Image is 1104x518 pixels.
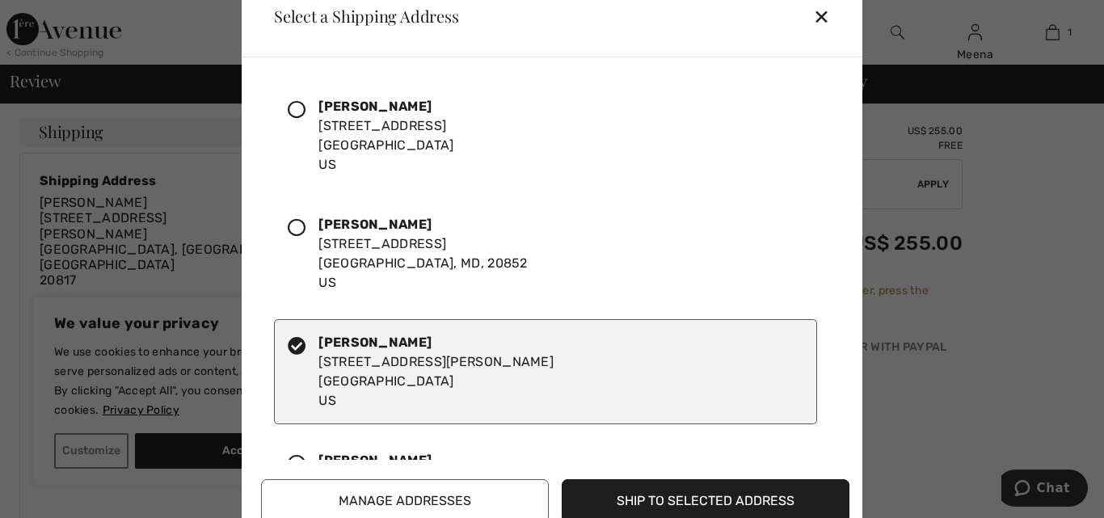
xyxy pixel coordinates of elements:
strong: [PERSON_NAME] [318,335,432,350]
strong: [PERSON_NAME] [318,453,432,468]
span: Chat [36,11,69,26]
div: [STREET_ADDRESS][PERSON_NAME] [GEOGRAPHIC_DATA] US [318,333,554,411]
div: [STREET_ADDRESS] [GEOGRAPHIC_DATA], MD, 20852 US [318,215,527,293]
strong: [PERSON_NAME] [318,99,432,114]
div: Select a Shipping Address [261,8,459,24]
strong: [PERSON_NAME] [318,217,432,232]
div: [STREET_ADDRESS] [GEOGRAPHIC_DATA] US [318,97,453,175]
